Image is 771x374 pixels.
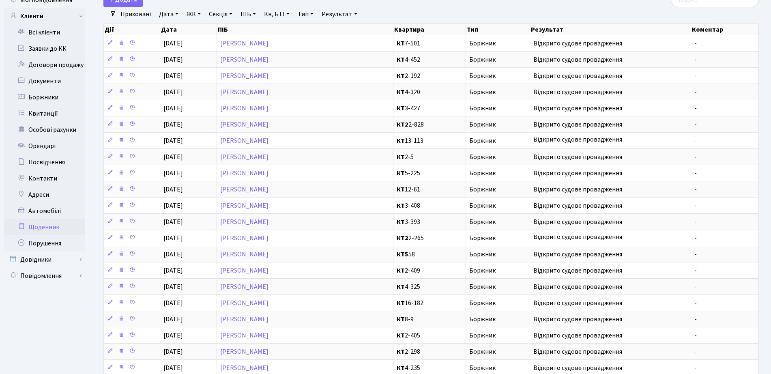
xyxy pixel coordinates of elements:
[397,104,405,113] b: КТ
[4,251,85,268] a: Довідники
[533,186,687,193] span: Відкрито судове провадження
[220,55,268,64] a: [PERSON_NAME]
[4,138,85,154] a: Орендарі
[163,169,183,178] span: [DATE]
[163,217,183,226] span: [DATE]
[163,39,183,48] span: [DATE]
[220,120,268,129] a: [PERSON_NAME]
[4,73,85,89] a: Документи
[220,315,268,324] a: [PERSON_NAME]
[694,250,697,259] span: -
[397,73,462,79] span: 2-192
[397,300,462,306] span: 16-182
[220,136,268,145] a: [PERSON_NAME]
[694,299,697,307] span: -
[220,282,268,291] a: [PERSON_NAME]
[397,186,462,193] span: 12-61
[530,24,691,35] th: Результат
[533,235,687,241] span: Відкрито судове провадження
[469,251,526,258] span: Боржник
[397,251,462,258] span: 58
[694,104,697,113] span: -
[163,250,183,259] span: [DATE]
[397,121,462,128] span: 2-828
[156,7,182,21] a: Дата
[469,235,526,241] span: Боржник
[261,7,293,21] a: Кв, БТІ
[220,169,268,178] a: [PERSON_NAME]
[163,315,183,324] span: [DATE]
[4,122,85,138] a: Особові рахунки
[533,89,687,95] span: Відкрито судове провадження
[397,136,405,145] b: КТ
[397,299,405,307] b: КТ
[397,201,405,210] b: КТ
[397,185,405,194] b: КТ
[397,89,462,95] span: 4-320
[397,105,462,112] span: 3-427
[533,251,687,258] span: Відкрито судове провадження
[533,316,687,322] span: Відкрито судове провадження
[469,121,526,128] span: Боржник
[469,170,526,176] span: Боржник
[163,88,183,97] span: [DATE]
[397,169,405,178] b: КТ
[220,185,268,194] a: [PERSON_NAME]
[397,55,405,64] b: КТ
[694,88,697,97] span: -
[397,120,408,129] b: КТ2
[533,332,687,339] span: Відкрито судове провадження
[533,73,687,79] span: Відкрито судове провадження
[4,203,85,219] a: Автомобілі
[4,154,85,170] a: Посвідчення
[694,234,697,243] span: -
[220,234,268,243] a: [PERSON_NAME]
[4,8,85,24] a: Клієнти
[163,266,183,275] span: [DATE]
[469,316,526,322] span: Боржник
[294,7,317,21] a: Тип
[694,71,697,80] span: -
[694,39,697,48] span: -
[694,363,697,372] span: -
[397,235,462,241] span: 2-265
[694,347,697,356] span: -
[691,24,759,35] th: Коментар
[397,217,405,226] b: КТ
[163,201,183,210] span: [DATE]
[397,39,405,48] b: КТ
[220,299,268,307] a: [PERSON_NAME]
[694,315,697,324] span: -
[469,284,526,290] span: Боржник
[533,348,687,355] span: Відкрито судове провадження
[4,235,85,251] a: Порушення
[469,73,526,79] span: Боржник
[397,316,462,322] span: 8-9
[163,185,183,194] span: [DATE]
[397,170,462,176] span: 5-225
[533,219,687,225] span: Відкрито судове провадження
[533,56,687,63] span: Відкрито судове провадження
[397,315,405,324] b: КТ
[163,282,183,291] span: [DATE]
[220,201,268,210] a: [PERSON_NAME]
[397,332,462,339] span: 2-405
[4,219,85,235] a: Щоденник
[694,185,697,194] span: -
[533,170,687,176] span: Відкрито судове провадження
[533,121,687,128] span: Відкрито судове провадження
[163,104,183,113] span: [DATE]
[163,347,183,356] span: [DATE]
[469,202,526,209] span: Боржник
[694,136,697,145] span: -
[694,217,697,226] span: -
[397,88,405,97] b: КТ
[469,348,526,355] span: Боржник
[469,56,526,63] span: Боржник
[533,202,687,209] span: Відкрито судове провадження
[397,202,462,209] span: 3-408
[694,55,697,64] span: -
[694,153,697,161] span: -
[318,7,360,21] a: Результат
[104,24,160,35] th: Дії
